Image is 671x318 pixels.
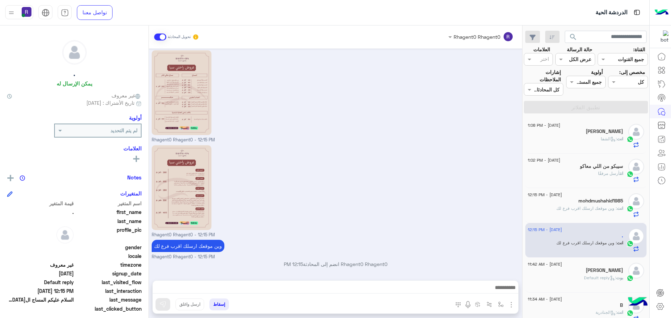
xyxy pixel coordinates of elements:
p: Rhagent0 Rhagent0 انضم إلى المحادثة [152,260,520,268]
span: search [569,33,577,41]
span: [DATE] - 11:42 AM [528,261,562,267]
span: first_name [75,208,142,216]
span: انت [617,240,623,245]
span: انت [620,171,623,176]
span: null [7,305,74,312]
label: إشارات الملاحظات [524,68,561,83]
h5: Rifat Hasan [586,267,623,273]
button: إسقاط [209,298,229,310]
span: 12:15 PM [284,261,303,267]
span: last_message [75,296,142,303]
span: null [7,252,74,260]
img: add [7,175,14,181]
label: حالة الرسالة [567,46,592,53]
img: WhatsApp [627,240,634,247]
span: انت [617,206,623,211]
img: 322853014244696 [656,30,669,43]
img: send attachment [507,301,515,309]
h5: . [622,233,623,239]
small: تحويل المحادثة [168,34,191,40]
img: userImage [22,7,31,17]
img: select flow [498,302,504,307]
span: profile_pic [75,226,142,242]
img: WhatsApp [627,205,634,212]
span: last_interaction [75,287,142,295]
h5: Saif [586,128,623,134]
span: : الشفا [601,136,617,141]
img: send voice note [464,301,472,309]
img: defaultAdmin.png [628,159,644,175]
img: defaultAdmin.png [628,124,644,140]
img: notes [20,175,25,181]
label: العلامات [533,46,550,53]
h6: أولوية [129,114,142,121]
label: مخصص إلى: [619,68,645,76]
span: . [7,208,74,216]
span: last_clicked_button [75,305,142,312]
img: Logo [655,5,669,20]
span: 2025-09-09T09:15:11.864Z [7,287,74,295]
span: غير معروف [7,261,74,268]
span: تاريخ الأشتراك : [DATE] [86,99,135,106]
h6: يمكن الإرسال له [57,80,92,87]
img: WhatsApp [627,136,634,143]
span: بوت [616,275,623,280]
h6: المتغيرات [120,190,142,197]
span: null [7,244,74,251]
button: تطبيق الفلاتر [524,101,648,113]
img: tab [633,8,641,17]
span: [DATE] - 11:34 AM [528,296,562,302]
span: السلام عليكم المساج السويدي بكم [7,296,74,303]
span: انت [617,310,623,315]
span: signup_date [75,270,142,277]
span: اسم المتغير [75,200,142,207]
button: create order [472,298,484,310]
span: أرسل مرفقًا [598,171,620,176]
img: tab [61,9,69,17]
img: send message [159,301,166,308]
span: وين موقعك ارسلك اقرب فرع لك [556,206,617,211]
span: قيمة المتغير [7,200,74,207]
img: tab [42,9,50,17]
span: : الجنادرية [596,310,617,315]
span: 2025-09-09T09:01:18.978Z [7,270,74,277]
span: [DATE] - 1:08 PM [528,122,560,128]
img: WhatsApp [627,310,634,317]
span: انت [617,136,623,141]
img: defaultAdmin.png [56,226,74,244]
label: القناة: [633,46,645,53]
img: profile [7,8,16,17]
div: اختر [540,55,550,64]
button: select flow [495,298,507,310]
span: Rhagent0 Rhagent0 - 12:15 PM [152,137,215,143]
span: Rhagent0 Rhagent0 - 12:15 PM [152,254,215,260]
img: defaultAdmin.png [628,193,644,209]
img: create order [475,302,481,307]
a: tab [58,5,72,20]
span: Default reply [7,279,74,286]
span: Rhagent0 Rhagent0 - 12:15 PM [152,232,215,238]
span: gender [75,244,142,251]
span: غير معروف [111,92,142,99]
span: [DATE] - 12:15 PM [528,192,562,198]
img: defaultAdmin.png [628,228,644,244]
img: defaultAdmin.png [628,263,644,279]
p: الدردشة الحية [596,8,627,17]
img: defaultAdmin.png [63,40,86,64]
span: locale [75,252,142,260]
h6: العلامات [7,145,142,151]
span: last_visited_flow [75,279,142,286]
img: hulul-logo.png [626,290,650,315]
h5: B [620,302,623,308]
span: : Default reply [584,275,616,280]
p: 9/9/2025, 12:15 PM [152,240,224,252]
img: 2KfZhNmF2LPYp9isLmpwZw%3D%3D.jpg [152,50,212,135]
h5: سيبكو من اللي معاكو [580,163,623,169]
span: [DATE] - 12:15 PM [528,227,562,233]
button: ارسل واغلق [175,298,204,310]
h5: mohdmushahid1985 [578,198,623,204]
img: WhatsApp [627,275,634,282]
img: Trigger scenario [486,302,492,307]
button: Trigger scenario [484,298,495,310]
img: make a call [455,302,461,308]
